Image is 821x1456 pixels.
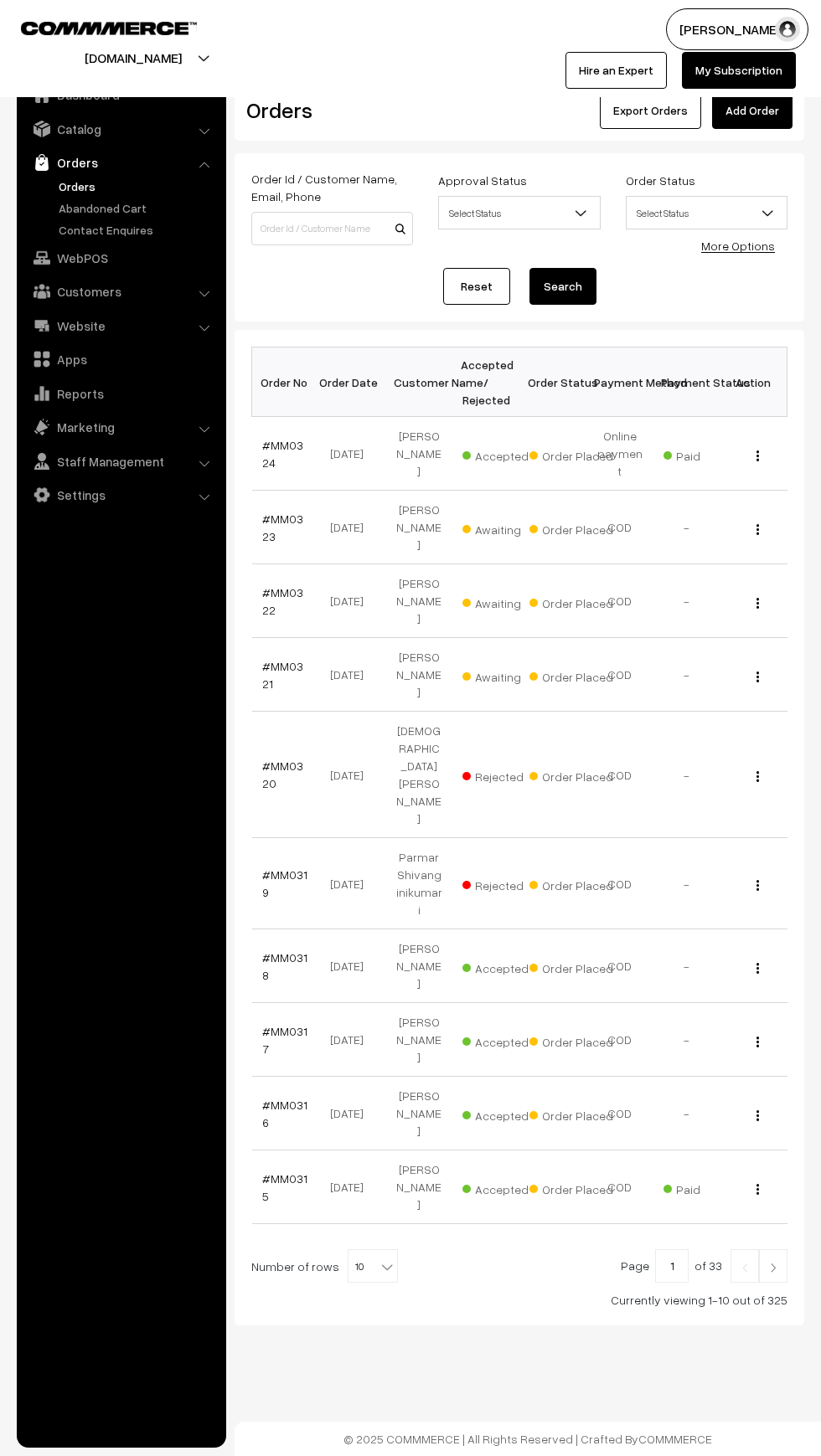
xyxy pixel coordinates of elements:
[756,1184,759,1195] img: Menu
[318,929,385,1003] td: [DATE]
[21,276,220,306] a: Customers
[385,564,452,638] td: [PERSON_NAME]
[385,1003,452,1077] td: [PERSON_NAME]
[756,598,759,609] img: Menu
[664,443,747,465] span: Paid
[529,590,613,612] span: Order Placed
[627,198,787,228] span: Select Status
[21,344,220,374] a: Apps
[462,590,546,612] span: Awaiting
[626,196,787,229] span: Select Status
[21,147,220,177] a: Orders
[756,671,759,682] img: Menu
[54,177,220,195] a: Orders
[21,412,220,442] a: Marketing
[318,1003,385,1077] td: [DATE]
[452,347,519,417] th: Accepted / Rejected
[262,867,307,899] a: #MM0319
[664,1176,747,1198] span: Paid
[318,838,385,929] td: [DATE]
[262,438,303,470] a: #MM0324
[443,268,510,305] a: Reset
[626,172,695,189] label: Order Status
[251,1258,339,1275] span: Number of rows
[775,17,800,42] img: user
[586,1003,653,1077] td: COD
[54,199,220,217] a: Abandoned Cart
[262,659,303,691] a: #MM0321
[653,712,720,838] td: -
[462,664,546,686] span: Awaiting
[529,1029,613,1051] span: Order Placed
[756,771,759,782] img: Menu
[462,1029,546,1051] span: Accepted
[565,52,667,89] a: Hire an Expert
[621,1258,649,1273] span: Page
[385,347,452,417] th: Customer Name
[262,1098,307,1129] a: #MM0316
[21,114,220,144] a: Catalog
[235,1422,821,1456] footer: © 2025 COMMMERCE | All Rights Reserved | Crafted By
[438,196,600,229] span: Select Status
[653,1077,720,1150] td: -
[439,198,599,228] span: Select Status
[653,838,720,929] td: -
[385,929,452,1003] td: [PERSON_NAME]
[462,955,546,977] span: Accepted
[766,1263,781,1273] img: Right
[262,950,307,982] a: #MM0318
[262,1171,307,1203] a: #MM0315
[529,872,613,894] span: Order Placed
[26,37,240,79] button: [DOMAIN_NAME]
[262,512,303,543] a: #MM0323
[54,221,220,239] a: Contact Enquires
[529,955,613,977] span: Order Placed
[682,52,796,89] a: My Subscription
[462,517,546,538] span: Awaiting
[638,1432,712,1446] a: COMMMERCE
[21,378,220,409] a: Reports
[318,1150,385,1224] td: [DATE]
[385,712,452,838] td: [DEMOGRAPHIC_DATA][PERSON_NAME]
[737,1263,752,1273] img: Left
[529,764,613,785] span: Order Placed
[586,712,653,838] td: COD
[385,1077,452,1150] td: [PERSON_NAME]
[385,838,452,929] td: Parmar Shivanginikumari
[318,347,385,417] th: Order Date
[251,1291,787,1309] div: Currently viewing 1-10 out of 325
[586,417,653,491] td: Online payment
[246,97,411,123] h2: Orders
[318,491,385,564] td: [DATE]
[586,491,653,564] td: COD
[21,480,220,510] a: Settings
[586,1077,653,1150] td: COD
[586,1150,653,1224] td: COD
[756,524,759,535] img: Menu
[653,638,720,712] td: -
[251,212,413,245] input: Order Id / Customer Name / Customer Email / Customer Phone
[694,1258,722,1273] span: of 33
[756,1037,759,1047] img: Menu
[385,417,452,491] td: [PERSON_NAME]
[653,929,720,1003] td: -
[262,585,303,617] a: #MM0322
[385,638,452,712] td: [PERSON_NAME]
[21,446,220,476] a: Staff Management
[462,1103,546,1124] span: Accepted
[462,764,546,785] span: Rejected
[712,92,793,129] a: Add Order
[529,1103,613,1124] span: Order Placed
[600,92,701,129] button: Export Orders
[251,170,413,205] label: Order Id / Customer Name, Email, Phone
[756,450,759,461] img: Menu
[653,564,720,638] td: -
[349,1250,397,1284] span: 10
[262,759,303,790] a: #MM0320
[720,347,787,417] th: Action
[756,1110,759,1121] img: Menu
[438,172,527,189] label: Approval Status
[252,347,319,417] th: Order No
[462,443,546,465] span: Accepted
[653,491,720,564] td: -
